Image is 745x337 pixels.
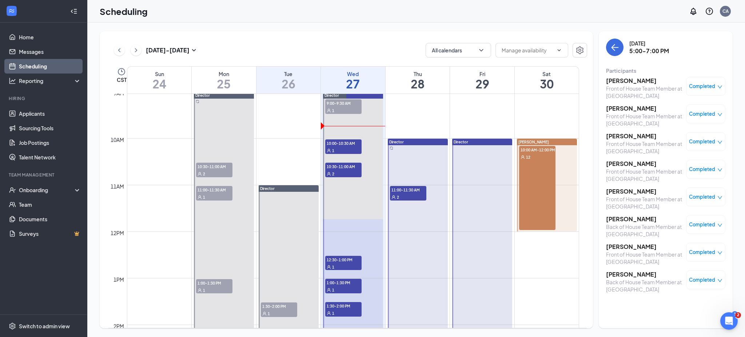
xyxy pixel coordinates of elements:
[526,155,530,160] span: 12
[321,67,385,94] a: August 27, 2025
[109,136,126,144] div: 10am
[112,275,126,284] div: 1pm
[9,186,16,194] svg: UserCheck
[450,67,514,94] a: August 29, 2025
[717,167,722,173] span: down
[256,70,321,78] div: Tue
[198,288,202,293] svg: User
[705,7,714,16] svg: QuestionInfo
[515,70,579,78] div: Sat
[717,223,722,228] span: down
[203,288,205,293] span: 1
[327,265,331,269] svg: User
[732,311,738,317] div: 3
[390,146,393,150] svg: Sync
[629,47,669,55] h3: 5:00-7:00 PM
[332,148,334,153] span: 1
[324,93,339,98] span: Director
[19,322,70,330] div: Switch to admin view
[325,302,362,309] span: 1:30-2:00 PM
[454,140,468,144] span: Director
[260,186,275,191] span: Director
[9,77,16,84] svg: Analysis
[192,70,256,78] div: Mon
[606,104,682,112] h3: [PERSON_NAME]
[606,160,682,168] h3: [PERSON_NAME]
[327,108,331,113] svg: User
[606,195,682,210] div: Front of House Team Member at [GEOGRAPHIC_DATA]
[521,155,525,159] svg: User
[478,47,485,54] svg: ChevronDown
[268,311,270,316] span: 1
[519,146,555,153] span: 10:00 AM-12:00 PM
[203,171,205,177] span: 2
[19,77,81,84] div: Reporting
[689,138,715,145] span: Completed
[515,78,579,90] h1: 30
[391,195,396,199] svg: User
[203,195,205,200] span: 1
[325,279,362,286] span: 1:00-1:30 PM
[332,288,334,293] span: 1
[256,67,321,94] a: August 26, 2025
[332,108,334,113] span: 1
[735,312,741,318] span: 2
[196,279,232,286] span: 1:00-1:30 PM
[127,78,191,90] h1: 24
[192,67,256,94] a: August 25, 2025
[100,5,148,17] h1: Scheduling
[325,99,362,107] span: 9:00-9:30 AM
[689,83,715,90] span: Completed
[19,106,81,121] a: Applicants
[689,7,698,16] svg: Notifications
[327,288,331,292] svg: User
[606,251,682,265] div: Front of House Team Member at [GEOGRAPHIC_DATA]
[198,195,202,199] svg: User
[610,43,619,52] svg: ArrowLeft
[131,45,142,56] button: ChevronRight
[689,193,715,201] span: Completed
[717,278,722,283] span: down
[261,302,297,310] span: 1:30-2:00 PM
[8,7,15,15] svg: WorkstreamLogo
[573,43,587,58] button: Settings
[389,140,404,144] span: Director
[606,132,682,140] h3: [PERSON_NAME]
[606,77,682,85] h3: [PERSON_NAME]
[325,139,362,147] span: 10:00-10:30 AM
[19,30,81,44] a: Home
[606,243,682,251] h3: [PERSON_NAME]
[606,187,682,195] h3: [PERSON_NAME]
[19,121,81,135] a: Sourcing Tools
[606,67,725,74] div: Participants
[109,182,126,190] div: 11am
[321,70,385,78] div: Wed
[717,140,722,145] span: down
[717,84,722,90] span: down
[518,140,549,144] span: [PERSON_NAME]
[689,249,715,256] span: Completed
[116,46,123,55] svg: ChevronLeft
[426,43,491,58] button: All calendarsChevronDown
[325,256,362,263] span: 12:30-1:00 PM
[606,215,682,223] h3: [PERSON_NAME]
[127,67,191,94] a: August 24, 2025
[196,186,232,193] span: 11:00-11:30 AM
[19,197,81,212] a: Team
[19,212,81,226] a: Documents
[689,166,715,173] span: Completed
[327,148,331,153] svg: User
[502,46,553,54] input: Manage availability
[575,46,584,55] svg: Settings
[606,278,682,293] div: Back of House Team Member at [GEOGRAPHIC_DATA]
[262,312,267,316] svg: User
[332,265,334,270] span: 1
[190,46,198,55] svg: SmallChevronDown
[127,70,191,78] div: Sun
[9,322,16,330] svg: Settings
[327,311,331,316] svg: User
[325,163,362,170] span: 10:30-11:00 AM
[629,40,669,47] div: [DATE]
[606,270,682,278] h3: [PERSON_NAME]
[117,76,127,83] span: CST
